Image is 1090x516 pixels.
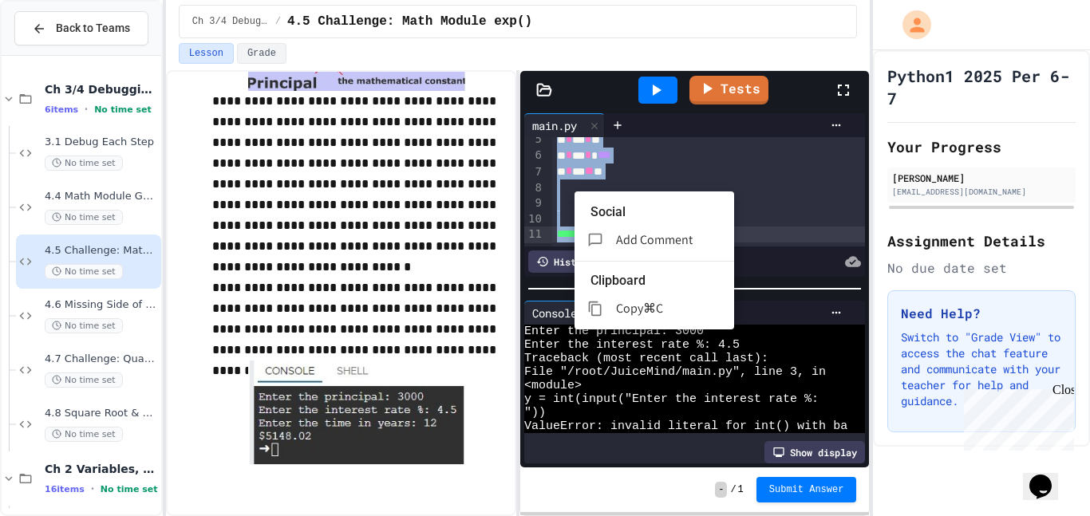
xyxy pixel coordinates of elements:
[590,268,734,293] li: Clipboard
[616,231,693,248] span: Add Comment
[179,43,234,64] button: Lesson
[45,462,158,476] span: Ch 2 Variables, Statements & Expressions
[892,186,1071,198] div: [EMAIL_ADDRESS][DOMAIN_NAME]
[45,82,158,97] span: Ch 3/4 Debugging/Modules
[85,103,88,116] span: •
[524,117,585,134] div: main.py
[91,483,94,495] span: •
[524,406,546,419] span: "))
[524,305,585,321] div: Console
[524,164,544,180] div: 7
[764,441,865,463] div: Show display
[45,427,123,442] span: No time set
[45,104,78,115] span: 6 items
[524,352,768,365] span: Traceback (most recent call last):
[94,104,152,115] span: No time set
[45,318,123,333] span: No time set
[524,379,582,392] span: <module>
[738,483,744,496] span: 1
[886,6,935,43] div: My Account
[524,325,704,338] span: Enter the principal: 3000
[524,180,544,196] div: 8
[643,299,663,318] p: ⌘C
[45,264,123,279] span: No time set
[45,298,158,312] span: 4.6 Missing Side of a Triangle
[275,15,281,28] span: /
[192,15,269,28] span: Ch 3/4 Debugging/Modules
[887,230,1076,252] h2: Assignment Details
[892,171,1071,185] div: [PERSON_NAME]
[524,211,544,227] div: 10
[45,210,123,225] span: No time set
[715,482,727,498] span: -
[237,43,286,64] button: Grade
[524,365,826,379] span: File "/root/JuiceMind/main.py", line 3, in
[56,20,130,37] span: Back to Teams
[590,199,734,225] li: Social
[769,483,844,496] span: Submit Answer
[45,407,158,420] span: 4.8 Square Root & Absolute Value
[45,244,158,258] span: 4.5 Challenge: Math Module exp()
[616,300,643,317] span: Copy
[887,136,1076,158] h2: Your Progress
[524,338,740,352] span: Enter the interest rate %: 4.5
[528,250,601,273] div: History
[901,304,1062,323] h3: Need Help?
[45,156,123,171] span: No time set
[524,226,544,242] div: 11
[887,65,1076,109] h1: Python1 2025 Per 6-7
[958,383,1074,451] iframe: chat widget
[287,12,532,31] span: 4.5 Challenge: Math Module exp()
[524,392,819,406] span: y = int(input("Enter the interest rate %:
[45,353,158,366] span: 4.7 Challenge: Quadratic Formula
[730,483,736,496] span: /
[6,6,110,101] div: Chat with us now!Close
[45,484,85,494] span: 16 items
[524,148,544,163] div: 6
[689,76,768,104] a: Tests
[524,419,847,433] span: ValueError: invalid literal for int() with ba
[1023,452,1074,500] iframe: chat widget
[45,190,158,203] span: 4.4 Math Module GCD
[524,132,544,148] div: 5
[524,195,544,211] div: 9
[45,372,123,388] span: No time set
[45,136,158,149] span: 3.1 Debug Each Step
[101,484,158,494] span: No time set
[887,258,1076,278] div: No due date set
[901,329,1062,409] p: Switch to "Grade View" to access the chat feature and communicate with your teacher for help and ...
